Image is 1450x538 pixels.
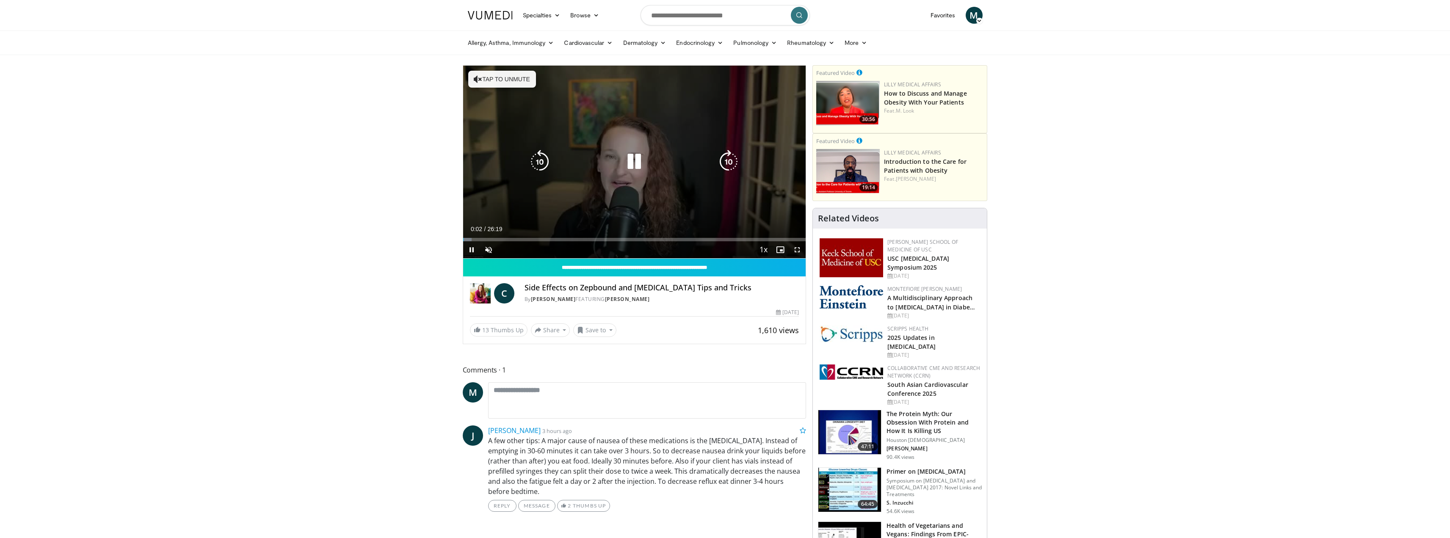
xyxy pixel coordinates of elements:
a: Rheumatology [782,34,840,51]
a: 13 Thumbs Up [470,323,528,337]
span: 19:14 [859,184,878,191]
span: 26:19 [487,226,502,232]
a: Message [518,500,555,512]
div: [DATE] [776,309,799,316]
div: Feat. [884,175,983,183]
a: Scripps Health [887,325,928,332]
button: Pause [463,241,480,258]
a: J [463,425,483,446]
p: Symposium on [MEDICAL_DATA] and [MEDICAL_DATA] 2017: Novel Links and Treatments [887,477,982,498]
div: Feat. [884,107,983,115]
a: Allergy, Asthma, Immunology [463,34,559,51]
button: Share [531,323,570,337]
img: c9f2b0b7-b02a-4276-a72a-b0cbb4230bc1.jpg.150x105_q85_autocrop_double_scale_upscale_version-0.2.jpg [820,325,883,342]
small: Featured Video [816,137,855,145]
a: Lilly Medical Affairs [884,149,941,156]
a: Lilly Medical Affairs [884,81,941,88]
img: b0142b4c-93a1-4b58-8f91-5265c282693c.png.150x105_q85_autocrop_double_scale_upscale_version-0.2.png [820,285,883,309]
a: Montefiore [PERSON_NAME] [887,285,962,292]
p: 54.6K views [887,508,914,515]
a: South Asian Cardiovascular Conference 2025 [887,381,968,397]
a: [PERSON_NAME] School of Medicine of USC [887,238,958,253]
a: [PERSON_NAME] [488,426,541,435]
a: [PERSON_NAME] [605,295,650,303]
a: 2 Thumbs Up [557,500,610,512]
div: Progress Bar [463,238,806,241]
a: M [463,382,483,403]
a: 64:45 Primer on [MEDICAL_DATA] Symposium on [MEDICAL_DATA] and [MEDICAL_DATA] 2017: Novel Links a... [818,467,982,515]
img: Dr. Carolynn Francavilla [470,283,491,303]
span: / [484,226,486,232]
span: 47:11 [858,442,878,451]
p: [PERSON_NAME] [887,445,982,452]
img: a04ee3ba-8487-4636-b0fb-5e8d268f3737.png.150x105_q85_autocrop_double_scale_upscale_version-0.2.png [820,364,883,380]
p: A few other tips: A major cause of nausea of these medications is the [MEDICAL_DATA]. Instead of ... [488,436,806,497]
h4: Related Videos [818,213,879,223]
a: Specialties [518,7,566,24]
button: Save to [573,323,616,337]
span: 30:56 [859,116,878,123]
div: [DATE] [887,272,980,280]
a: Introduction to the Care for Patients with Obesity [884,157,967,174]
h3: The Protein Myth: Our Obsession With Protein and How It Is Killing US [887,410,982,435]
img: b7b8b05e-5021-418b-a89a-60a270e7cf82.150x105_q85_crop-smart_upscale.jpg [818,410,881,454]
div: [DATE] [887,398,980,406]
a: 2025 Updates in [MEDICAL_DATA] [887,334,936,350]
a: Favorites [925,7,961,24]
a: Dermatology [618,34,671,51]
a: 47:11 The Protein Myth: Our Obsession With Protein and How It Is Killing US Houston [DEMOGRAPHIC_... [818,410,982,461]
span: 2 [568,502,571,509]
a: M. Look [896,107,914,114]
a: More [840,34,872,51]
a: Pulmonology [728,34,782,51]
span: Comments 1 [463,364,806,375]
a: USC [MEDICAL_DATA] Symposium 2025 [887,254,949,271]
span: 13 [482,326,489,334]
button: Playback Rate [755,241,772,258]
button: Tap to unmute [468,71,536,88]
img: 022d2313-3eaa-4549-99ac-ae6801cd1fdc.150x105_q85_crop-smart_upscale.jpg [818,468,881,512]
a: Browse [565,7,604,24]
a: Endocrinology [671,34,728,51]
a: Cardiovascular [559,34,618,51]
video-js: Video Player [463,66,806,259]
button: Unmute [480,241,497,258]
h3: Primer on [MEDICAL_DATA] [887,467,982,476]
p: 90.4K views [887,454,914,461]
small: 3 hours ago [542,427,572,435]
span: 1,610 views [758,325,799,335]
a: C [494,283,514,303]
a: How to Discuss and Manage Obesity With Your Patients [884,89,967,106]
a: M [966,7,983,24]
a: A Multidisciplinary Approach to [MEDICAL_DATA] in Diabe… [887,294,975,311]
a: 19:14 [816,149,880,193]
a: Collaborative CME and Research Network (CCRN) [887,364,980,379]
img: VuMedi Logo [468,11,513,19]
input: Search topics, interventions [641,5,810,25]
small: Featured Video [816,69,855,77]
p: S. Inzucchi [887,499,982,506]
h4: Side Effects on Zepbound and [MEDICAL_DATA] Tips and Tricks [525,283,799,292]
div: By FEATURING [525,295,799,303]
a: 30:56 [816,81,880,125]
img: c98a6a29-1ea0-4bd5-8cf5-4d1e188984a7.png.150x105_q85_crop-smart_upscale.png [816,81,880,125]
div: [DATE] [887,351,980,359]
img: 7b941f1f-d101-407a-8bfa-07bd47db01ba.png.150x105_q85_autocrop_double_scale_upscale_version-0.2.jpg [820,238,883,277]
div: [DATE] [887,312,980,320]
img: acc2e291-ced4-4dd5-b17b-d06994da28f3.png.150x105_q85_crop-smart_upscale.png [816,149,880,193]
a: Reply [488,500,516,512]
button: Fullscreen [789,241,806,258]
span: 0:02 [471,226,482,232]
a: [PERSON_NAME] [531,295,576,303]
span: 64:45 [858,500,878,508]
p: Houston [DEMOGRAPHIC_DATA] [887,437,982,444]
button: Enable picture-in-picture mode [772,241,789,258]
a: [PERSON_NAME] [896,175,936,182]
